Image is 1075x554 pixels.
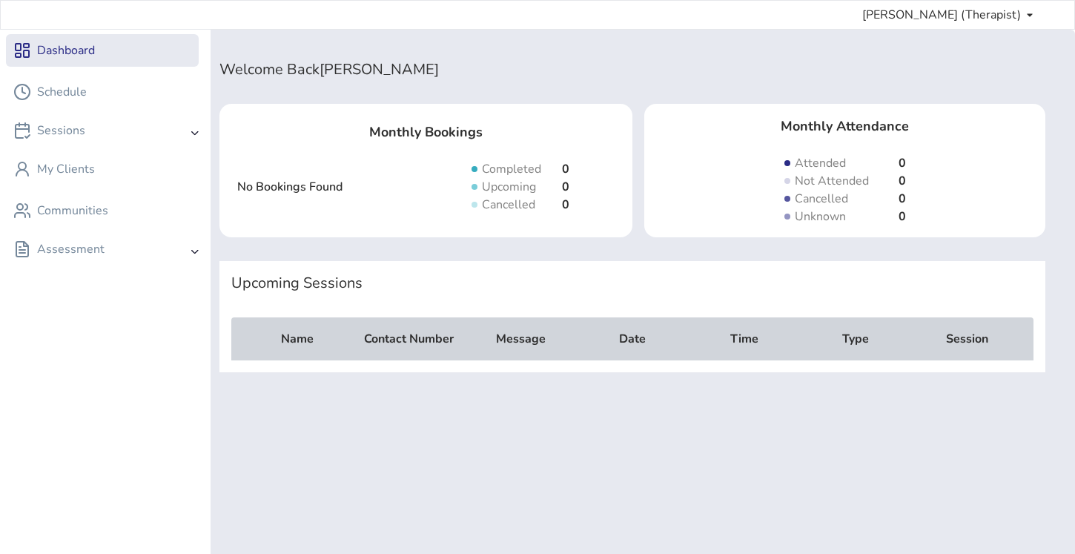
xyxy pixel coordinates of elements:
span: [PERSON_NAME] (Therapist) [862,6,1021,24]
div: Assessment [13,242,105,257]
p: 0 [562,178,569,196]
p: Completed [482,160,541,178]
th: Date [578,329,687,349]
div: Welcome Back [PERSON_NAME] [219,59,1045,80]
p: Monthly Attendance [656,116,1033,136]
div: Sessions [13,123,85,138]
p: 0 [562,196,569,214]
p: Cancelled [795,190,878,208]
p: 0 [899,190,906,208]
div: Dashboard [37,42,95,59]
p: Monthly Bookings [237,122,615,142]
img: angle-right.svg [191,131,199,136]
p: Upcoming [482,178,541,196]
div: No Bookings Found [237,178,426,196]
img: angle-right.svg [191,250,199,254]
p: 0 [562,160,569,178]
div: Communities [37,202,108,220]
div: Upcoming Sessions [231,273,1033,294]
th: Time [689,329,798,349]
div: My Clients [37,160,95,178]
p: Unknown [795,208,878,225]
p: 0 [899,172,906,190]
th: Contact Number [355,329,464,349]
th: Name [243,329,352,349]
p: 0 [899,208,906,225]
p: Cancelled [482,196,541,214]
th: Type [801,329,910,349]
p: Not Attended [795,172,878,190]
p: Attended [795,154,878,172]
p: 0 [899,154,906,172]
th: Session [913,329,1022,349]
div: Schedule [37,83,87,101]
th: Message [466,329,575,349]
